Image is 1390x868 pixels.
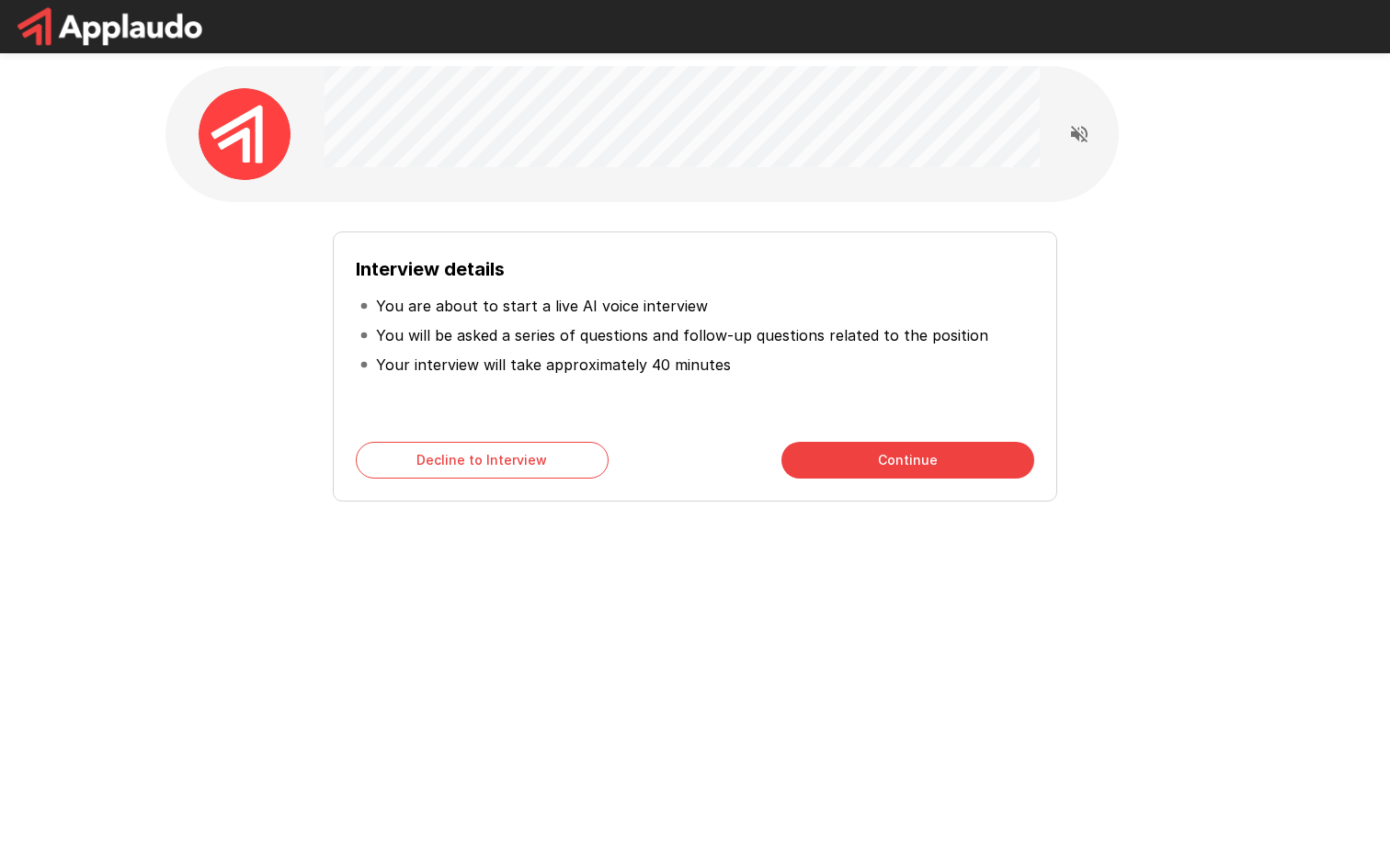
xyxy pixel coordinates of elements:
[1061,116,1098,152] button: Read questions aloud
[199,88,291,180] img: applaudo_avatar.png
[356,258,505,280] b: Interview details
[376,324,988,346] p: You will be asked a series of questions and follow-up questions related to the position
[356,442,609,479] button: Decline to Interview
[376,354,731,376] p: Your interview will take approximately 40 minutes
[781,442,1034,479] button: Continue
[376,295,708,317] p: You are about to start a live AI voice interview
